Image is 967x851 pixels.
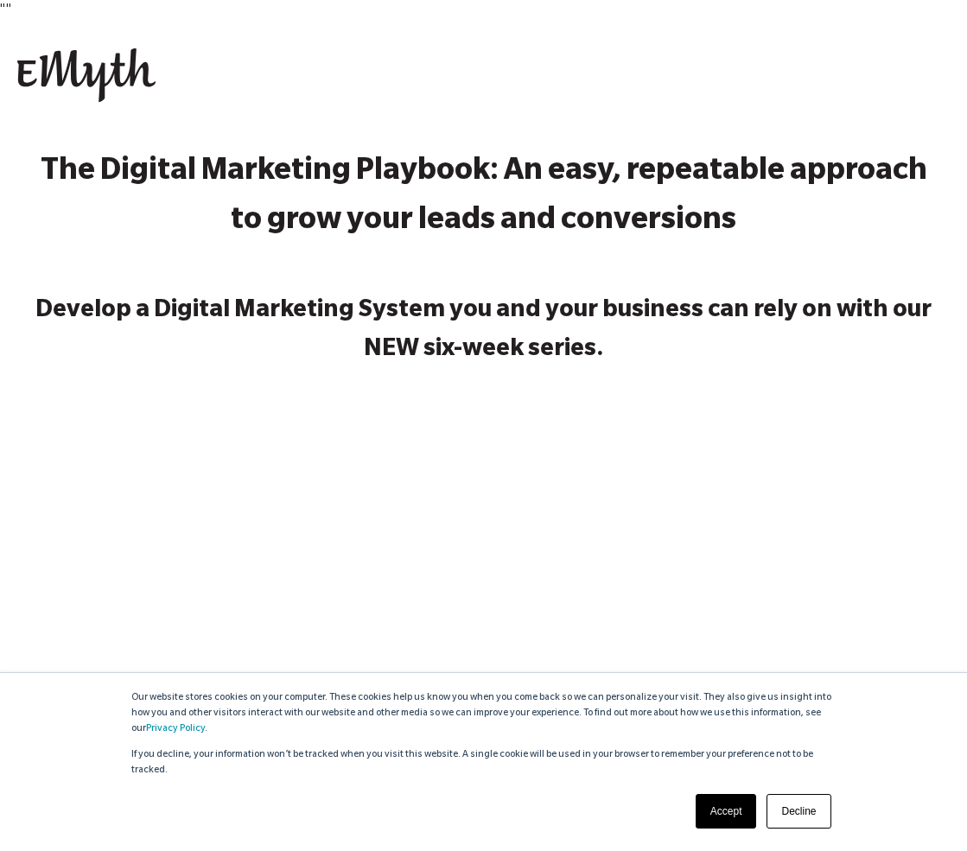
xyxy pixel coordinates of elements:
img: EMyth [17,48,156,102]
p: Our website stores cookies on your computer. These cookies help us know you when you come back so... [131,690,837,737]
iframe: Chat Widget [881,768,967,851]
a: Privacy Policy [146,724,205,734]
a: Decline [767,794,830,829]
strong: Develop a Digital Marketing System you and your business can rely on with our NEW six-week series. [35,299,932,364]
a: Accept [696,794,757,829]
strong: The Digital Marketing Playbook: An easy, repeatable approach to grow your leads and conversions [41,157,927,239]
p: If you decline, your information won’t be tracked when you visit this website. A single cookie wi... [131,747,837,778]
